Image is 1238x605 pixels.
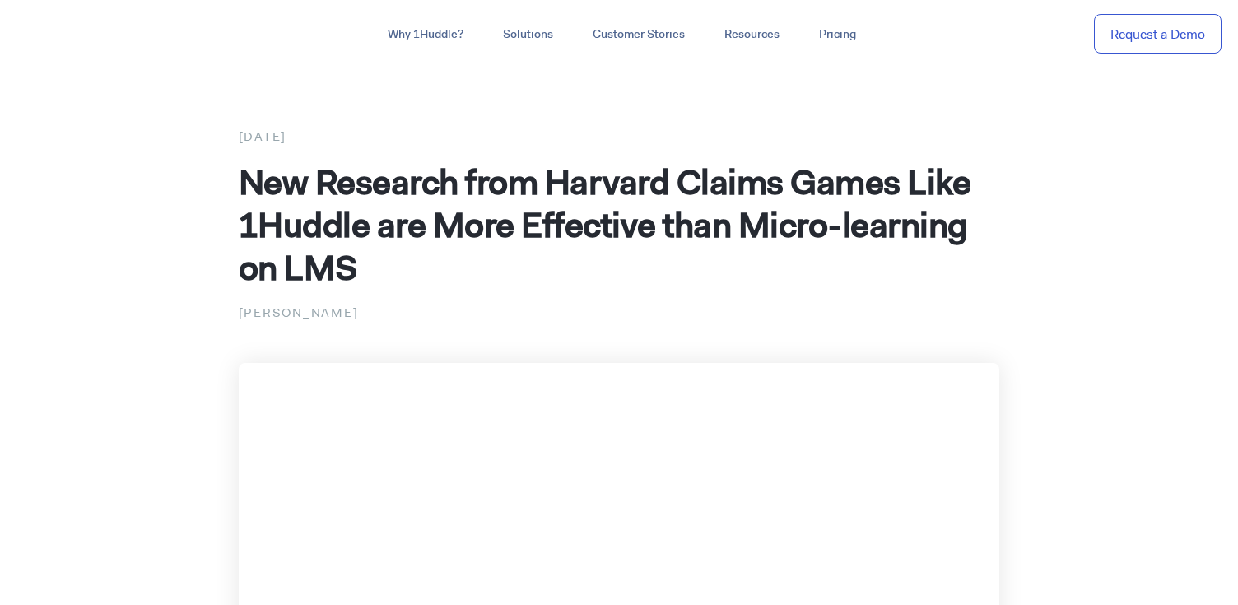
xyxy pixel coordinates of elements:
a: Resources [705,20,799,49]
a: Solutions [483,20,573,49]
p: [PERSON_NAME] [239,302,1000,323]
span: New Research from Harvard Claims Games Like 1Huddle are More Effective than Micro-learning on LMS [239,159,971,291]
a: Why 1Huddle? [368,20,483,49]
a: Customer Stories [573,20,705,49]
a: Pricing [799,20,876,49]
div: [DATE] [239,126,1000,147]
a: Request a Demo [1094,14,1222,54]
img: ... [16,18,134,49]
